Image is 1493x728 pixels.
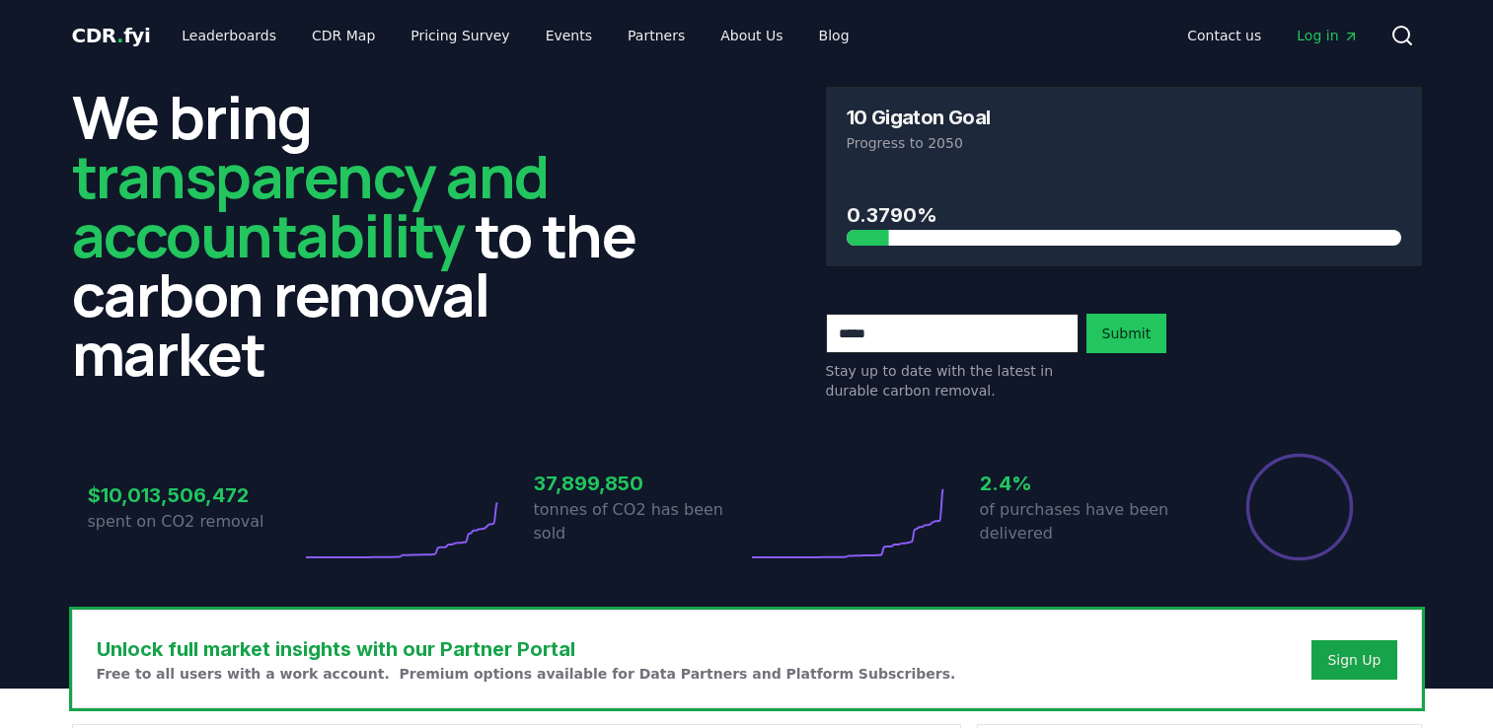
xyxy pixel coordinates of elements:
[1244,452,1355,562] div: Percentage of sales delivered
[116,24,123,47] span: .
[395,18,525,53] a: Pricing Survey
[1297,26,1358,45] span: Log in
[296,18,391,53] a: CDR Map
[166,18,292,53] a: Leaderboards
[1281,18,1374,53] a: Log in
[1327,650,1381,670] a: Sign Up
[803,18,865,53] a: Blog
[826,361,1079,400] p: Stay up to date with the latest in durable carbon removal.
[530,18,608,53] a: Events
[97,634,956,664] h3: Unlock full market insights with our Partner Portal
[88,480,301,510] h3: $10,013,506,472
[847,200,1401,230] h3: 0.3790%
[534,498,747,546] p: tonnes of CO2 has been sold
[72,22,151,49] a: CDR.fyi
[72,24,151,47] span: CDR fyi
[72,135,549,275] span: transparency and accountability
[1086,314,1167,353] button: Submit
[980,498,1193,546] p: of purchases have been delivered
[847,108,991,127] h3: 10 Gigaton Goal
[612,18,701,53] a: Partners
[980,469,1193,498] h3: 2.4%
[72,87,668,383] h2: We bring to the carbon removal market
[847,133,1401,153] p: Progress to 2050
[534,469,747,498] h3: 37,899,850
[88,510,301,534] p: spent on CO2 removal
[1311,640,1396,680] button: Sign Up
[166,18,864,53] nav: Main
[705,18,798,53] a: About Us
[1171,18,1374,53] nav: Main
[97,664,956,684] p: Free to all users with a work account. Premium options available for Data Partners and Platform S...
[1171,18,1277,53] a: Contact us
